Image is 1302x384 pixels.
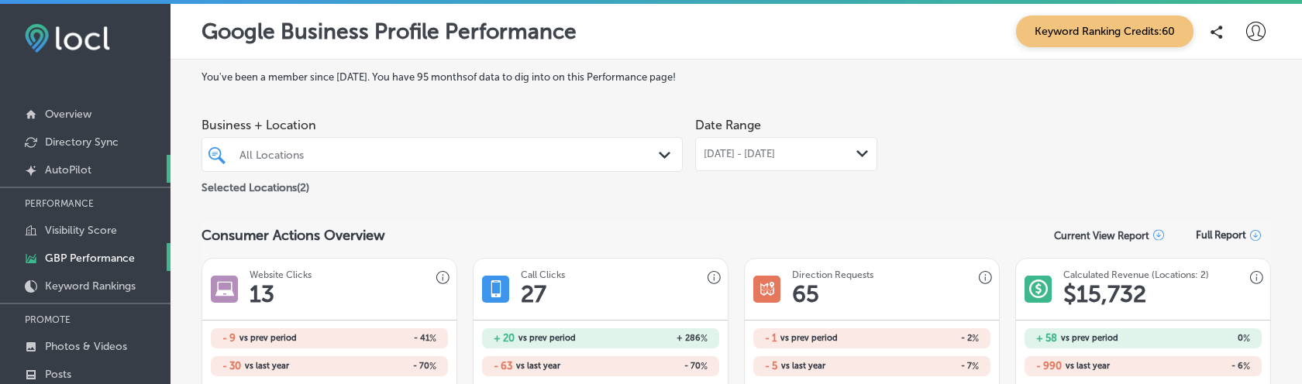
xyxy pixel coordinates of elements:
span: vs prev period [1061,334,1118,342]
span: Full Report [1196,229,1246,241]
span: % [701,333,708,344]
h1: $ 15,732 [1063,280,1146,308]
p: Selected Locations ( 2 ) [201,175,309,194]
p: Visibility Score [45,224,117,237]
span: vs prev period [518,334,576,342]
img: fda3e92497d09a02dc62c9cd864e3231.png [25,24,110,53]
h1: 13 [250,280,274,308]
h3: Website Clicks [250,269,312,280]
p: GBP Performance [45,252,135,265]
span: vs prev period [780,334,838,342]
h3: Call Clicks [521,269,565,280]
h2: 0 [1143,333,1250,344]
span: vs last year [781,362,825,370]
span: vs prev period [239,334,297,342]
h1: 65 [792,280,819,308]
span: Business + Location [201,118,683,132]
span: Keyword Ranking Credits: 60 [1016,15,1193,47]
span: % [429,361,436,372]
span: % [972,361,979,372]
h2: - 30 [222,360,241,372]
h2: + 58 [1036,332,1057,344]
h2: - 2 [872,333,979,344]
h2: + 20 [494,332,515,344]
h2: - 6 [1143,361,1250,372]
p: Current View Report [1054,230,1149,242]
p: Directory Sync [45,135,119,149]
label: You've been a member since [DATE] . You have 95 months of data to dig into on this Performance page! [201,71,1271,83]
h2: - 41 [329,333,436,344]
h2: - 63 [494,360,512,372]
h2: - 5 [765,360,777,372]
span: vs last year [516,362,560,370]
p: Keyword Rankings [45,279,136,293]
span: % [429,333,436,344]
p: Photos & Videos [45,340,127,353]
h2: - 1 [765,332,777,344]
p: Posts [45,368,71,381]
span: vs last year [245,362,289,370]
p: Overview [45,108,91,121]
span: % [701,361,708,372]
p: AutoPilot [45,163,91,177]
span: Consumer Actions Overview [201,227,385,244]
span: vs last year [1066,362,1110,370]
h2: - 70 [329,361,436,372]
div: All Locations [239,148,660,161]
span: % [972,333,979,344]
h2: - 70 [601,361,708,372]
h2: - 7 [872,361,979,372]
h3: Direction Requests [792,269,873,280]
p: Google Business Profile Performance [201,19,577,44]
label: Date Range [695,118,761,132]
h2: + 286 [601,333,708,344]
span: % [1243,333,1250,344]
h2: - 990 [1036,360,1062,372]
h1: 27 [521,280,546,308]
h2: - 9 [222,332,236,344]
span: [DATE] - [DATE] [704,148,775,160]
span: % [1243,361,1250,372]
h3: Calculated Revenue (Locations: 2) [1063,269,1209,280]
